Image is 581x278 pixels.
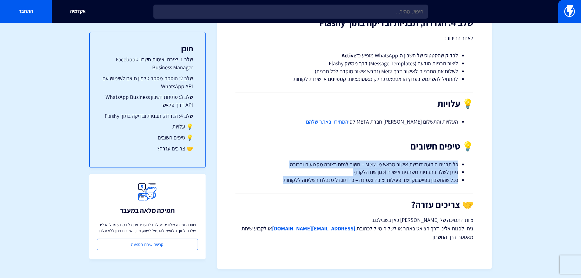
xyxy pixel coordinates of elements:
a: המחירון באתר שלהם [306,118,348,125]
a: 🤝 צריכים עזרה? [102,145,193,153]
h2: 🤝 צריכים עזרה? [235,200,473,210]
h3: תמיכה מלאה במעבר [120,207,175,214]
h2: 💡 עלויות [235,99,473,109]
a: קביעת שיחת הטמעה [97,239,198,250]
li: ככל שהחשבון בפייסבוק ייצר פעילות יציבה ואמינה – כך תוגדל מגבלת השליחה ללקוחות [251,176,458,184]
a: שלב 3: פתיחת חשבון WhatsApp Business API דרך פלאשי [102,93,193,109]
a: שלב 4: הגדרה, תבניות ובדיקה בתוך Flashy [102,112,193,120]
li: לשלוח את התבניות לאישור דרך Meta (נדרש אישור מוקדם לכל תבנית) [251,67,458,75]
a: 💡 עלויות [102,123,193,131]
a: שלב 1: יצירת ואימות חשבון Facebook Business Manager [102,56,193,71]
p: לאחר החיבור: [235,34,473,42]
h2: שלב 4: הגדרה, תבניות ובדיקה בתוך Flashy [235,18,473,28]
li: כל תבנית הודעה דורשת אישור מראש מ-Meta – חשוב לנסח בצורה מקצועית וברורה [251,161,458,168]
li: ליצור תבניות הודעה (Message Templates) דרך ממשק Flashy [251,60,458,67]
p: צוות התמיכה שלנו יסייע לכם להעביר את כל המידע מכל הכלים שלכם לתוך פלאשי ולהתחיל לשווק מיד, השירות... [97,222,198,234]
li: העלויות והתשלום [PERSON_NAME] חברת META לפי [251,118,458,126]
strong: Active [342,52,356,59]
li: ניתן לשלב בתבניות משתנים אישיים (כגון שם הלקוח) [251,168,458,176]
h3: תוכן [102,45,193,52]
p: צוות התמיכה של [PERSON_NAME] כאן בשבילכם. ניתן לפנות אלינו דרך הצ’אט באתר או לשלוח מייל לכתובת: א... [235,216,473,241]
a: 💡 טיפים חשובים [102,134,193,142]
input: חיפוש מהיר... [153,5,428,19]
li: להתחיל להשתמש בערוץ הוואטסאפ כחלק מאוטומציות, קמפיינים או שירות לקוחות [251,75,458,83]
h2: 💡 טיפים חשובים [235,141,473,151]
a: [EMAIL_ADDRESS][DOMAIN_NAME] [272,225,355,232]
li: לבדוק שהסטטוס של חשבון ה-WhatsApp מופיע כ־ [251,52,458,60]
a: שלב 2: הוספת מספר טלפון תואם לשימוש עם WhatsApp API [102,74,193,90]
